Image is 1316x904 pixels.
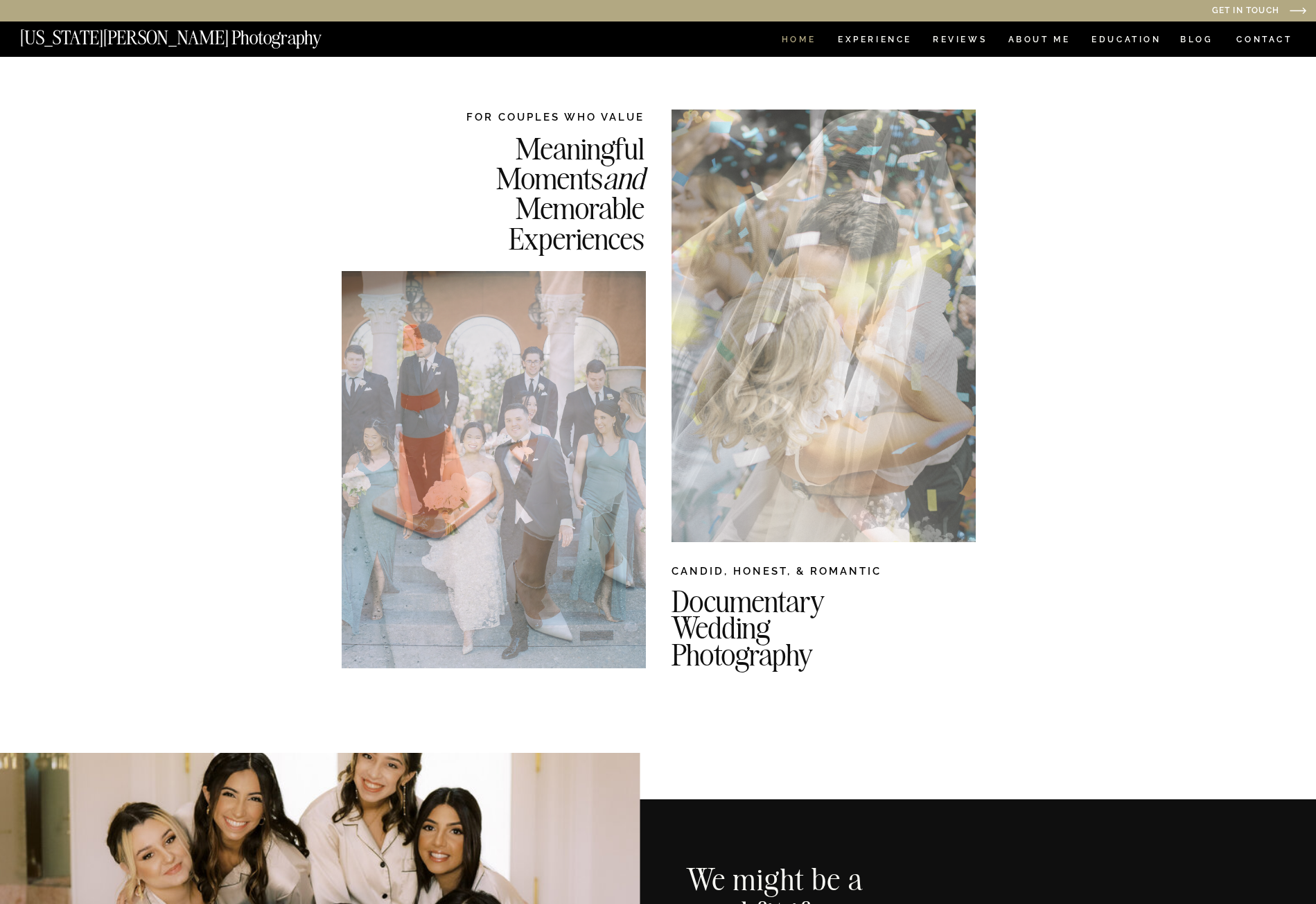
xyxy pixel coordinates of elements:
a: CONTACT [1236,32,1293,47]
h2: FOR COUPLES WHO VALUE [425,110,644,124]
a: REVIEWS [933,35,985,47]
a: BLOG [1180,35,1213,47]
a: HOME [779,35,818,47]
h2: Documentary Wedding Photography [672,588,1037,658]
a: ABOUT ME [1008,35,1071,47]
h2: CANDID, HONEST, & ROMANTIC [672,564,976,584]
a: [US_STATE][PERSON_NAME] Photography [20,28,368,40]
h2: Meaningful Moments Memorable Experiences [425,133,644,252]
i: and [603,159,644,197]
a: Get in Touch [1071,6,1279,17]
a: Experience [838,35,911,47]
a: EDUCATION [1090,35,1163,47]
